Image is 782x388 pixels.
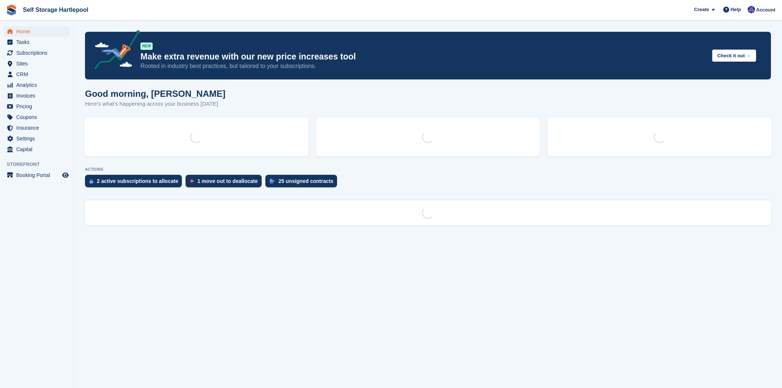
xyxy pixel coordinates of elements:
span: Analytics [16,80,61,90]
span: Pricing [16,101,61,112]
a: menu [4,58,70,69]
a: menu [4,123,70,133]
span: Tasks [16,37,61,47]
a: 2 active subscriptions to allocate [85,175,186,191]
a: 25 unsigned contracts [265,175,341,191]
a: menu [4,37,70,47]
a: menu [4,69,70,79]
a: menu [4,112,70,122]
span: CRM [16,69,61,79]
span: Home [16,26,61,37]
span: Sites [16,58,61,69]
div: 2 active subscriptions to allocate [97,178,178,184]
span: Capital [16,144,61,154]
img: move_outs_to_deallocate_icon-f764333ba52eb49d3ac5e1228854f67142a1ed5810a6f6cc68b1a99e826820c5.svg [190,179,194,183]
a: menu [4,144,70,154]
a: 1 move out to deallocate [186,175,265,191]
img: contract_signature_icon-13c848040528278c33f63329250d36e43548de30e8caae1d1a13099fd9432cc5.svg [270,179,275,183]
span: Storefront [7,161,74,168]
img: Sean Wood [748,6,755,13]
a: menu [4,26,70,37]
div: NEW [140,42,153,50]
span: Coupons [16,112,61,122]
p: Here's what's happening across your business [DATE] [85,100,225,108]
p: ACTIONS [85,167,771,172]
p: Make extra revenue with our new price increases tool [140,51,706,62]
a: menu [4,101,70,112]
span: Insurance [16,123,61,133]
a: menu [4,91,70,101]
p: Rooted in industry best practices, but tailored to your subscriptions. [140,62,706,70]
span: Booking Portal [16,170,61,180]
a: menu [4,80,70,90]
a: menu [4,170,70,180]
a: Preview store [61,171,70,180]
span: Help [731,6,741,13]
div: 1 move out to deallocate [197,178,258,184]
img: price-adjustments-announcement-icon-8257ccfd72463d97f412b2fc003d46551f7dbcb40ab6d574587a9cd5c0d94... [88,30,140,72]
h1: Good morning, [PERSON_NAME] [85,89,225,99]
a: menu [4,133,70,144]
img: active_subscription_to_allocate_icon-d502201f5373d7db506a760aba3b589e785aa758c864c3986d89f69b8ff3... [89,179,93,184]
span: Invoices [16,91,61,101]
a: Self Storage Hartlepool [20,4,91,16]
span: Account [756,6,775,14]
span: Create [694,6,709,13]
span: Settings [16,133,61,144]
span: Subscriptions [16,48,61,58]
div: 25 unsigned contracts [279,178,334,184]
button: Check it out → [712,50,756,62]
a: menu [4,48,70,58]
img: stora-icon-8386f47178a22dfd0bd8f6a31ec36ba5ce8667c1dd55bd0f319d3a0aa187defe.svg [6,4,17,16]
